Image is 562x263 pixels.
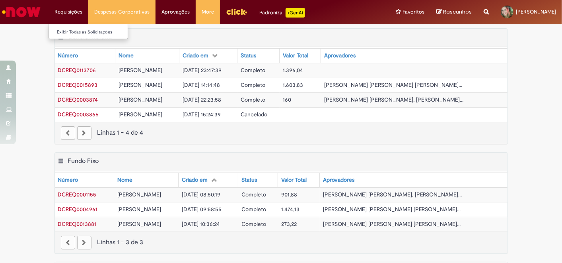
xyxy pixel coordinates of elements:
[58,206,98,213] a: Abrir Registro: DCREQ0004961
[183,81,220,88] span: [DATE] 14:14:48
[281,176,307,184] div: Valor Total
[323,176,354,184] div: Aprovadores
[283,81,303,88] span: 1.603,83
[183,111,221,118] span: [DATE] 15:24:39
[58,220,97,228] span: DCREQ0013881
[241,191,266,198] span: Completo
[94,8,150,16] span: Despesas Corporativas
[283,52,308,60] div: Valor Total
[61,238,502,247] div: Linhas 1 − 3 de 3
[117,220,161,228] span: [PERSON_NAME]
[443,8,472,16] span: Rascunhos
[54,8,82,16] span: Requisições
[226,6,247,18] img: click_logo_yellow_360x200.png
[259,8,305,18] div: Padroniza
[58,52,78,60] div: Número
[58,191,97,198] a: Abrir Registro: DCREQ0001155
[68,33,112,41] h2: General Refund
[58,111,99,118] span: DCREQ0003866
[58,81,98,88] span: DCREQ0015893
[324,52,356,60] div: Aprovadores
[183,67,222,74] span: [DATE] 23:47:39
[323,206,461,213] span: [PERSON_NAME] [PERSON_NAME] [PERSON_NAME]...
[58,81,98,88] a: Abrir Registro: DCREQ0015893
[117,176,132,184] div: Nome
[516,8,556,15] span: [PERSON_NAME]
[58,220,97,228] a: Abrir Registro: DCREQ0013881
[58,111,99,118] a: Abrir Registro: DCREQ0003866
[119,96,162,103] span: [PERSON_NAME]
[323,191,462,198] span: [PERSON_NAME] [PERSON_NAME], [PERSON_NAME]...
[58,157,64,167] button: Fundo Fixo Menu de contexto
[58,206,98,213] span: DCREQ0004961
[436,8,472,16] a: Rascunhos
[61,128,502,137] div: Linhas 1 − 4 de 4
[241,67,265,74] span: Completo
[182,176,208,184] div: Criado em
[202,8,214,16] span: More
[182,206,222,213] span: [DATE] 09:58:55
[324,81,462,88] span: [PERSON_NAME] [PERSON_NAME] [PERSON_NAME]...
[281,206,299,213] span: 1.474,13
[119,81,162,88] span: [PERSON_NAME]
[58,67,96,74] a: Abrir Registro: DCREQ0113706
[241,206,266,213] span: Completo
[55,122,508,144] nav: paginação
[117,206,161,213] span: [PERSON_NAME]
[241,220,266,228] span: Completo
[182,191,220,198] span: [DATE] 08:50:19
[403,8,424,16] span: Favoritos
[241,52,256,60] div: Status
[68,157,99,165] h2: Fundo Fixo
[49,24,128,39] ul: Requisições
[286,8,305,18] p: +GenAi
[161,8,190,16] span: Aprovações
[241,176,257,184] div: Status
[241,81,265,88] span: Completo
[58,96,98,103] a: Abrir Registro: DCREQ0003874
[283,67,303,74] span: 1.396,04
[1,4,42,20] img: ServiceNow
[117,191,161,198] span: [PERSON_NAME]
[241,111,267,118] span: Cancelado
[281,220,297,228] span: 273,22
[183,52,208,60] div: Criado em
[58,176,78,184] div: Número
[241,96,265,103] span: Completo
[55,232,508,253] nav: paginação
[119,111,162,118] span: [PERSON_NAME]
[182,220,220,228] span: [DATE] 10:36:24
[323,220,461,228] span: [PERSON_NAME] [PERSON_NAME] [PERSON_NAME]...
[119,52,134,60] div: Nome
[58,191,97,198] span: DCREQ0001155
[58,67,96,74] span: DCREQ0113706
[281,191,297,198] span: 901,88
[324,96,463,103] span: [PERSON_NAME] [PERSON_NAME], [PERSON_NAME]...
[58,96,98,103] span: DCREQ0003874
[283,96,291,103] span: 160
[49,28,136,37] a: Exibir Todas as Solicitações
[183,96,221,103] span: [DATE] 22:23:58
[119,67,162,74] span: [PERSON_NAME]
